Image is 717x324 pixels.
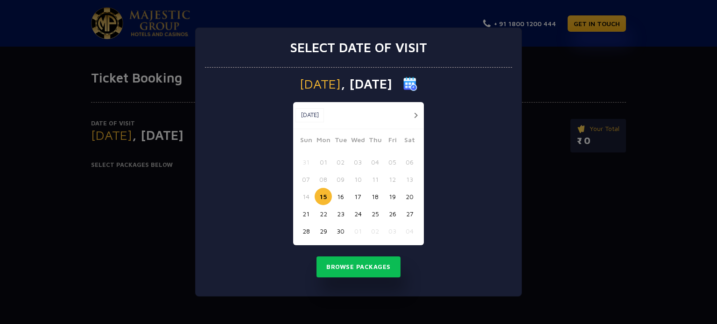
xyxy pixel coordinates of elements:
[315,188,332,205] button: 15
[366,135,384,148] span: Thu
[366,205,384,222] button: 25
[315,135,332,148] span: Mon
[384,205,401,222] button: 26
[384,222,401,240] button: 03
[297,188,315,205] button: 14
[297,153,315,171] button: 31
[332,135,349,148] span: Tue
[401,135,418,148] span: Sat
[366,171,384,188] button: 11
[315,205,332,222] button: 22
[384,171,401,188] button: 12
[401,205,418,222] button: 27
[384,153,401,171] button: 05
[297,222,315,240] button: 28
[297,171,315,188] button: 07
[366,153,384,171] button: 04
[290,40,427,55] h3: Select date of visit
[349,222,366,240] button: 01
[332,171,349,188] button: 09
[349,171,366,188] button: 10
[300,77,341,90] span: [DATE]
[401,171,418,188] button: 13
[332,222,349,240] button: 30
[349,135,366,148] span: Wed
[401,222,418,240] button: 04
[315,171,332,188] button: 08
[297,135,315,148] span: Sun
[332,205,349,222] button: 23
[332,153,349,171] button: 02
[403,77,417,91] img: calender icon
[401,188,418,205] button: 20
[297,205,315,222] button: 21
[349,205,366,222] button: 24
[315,153,332,171] button: 01
[366,188,384,205] button: 18
[366,222,384,240] button: 02
[341,77,392,90] span: , [DATE]
[349,153,366,171] button: 03
[316,256,401,278] button: Browse Packages
[315,222,332,240] button: 29
[295,108,324,122] button: [DATE]
[332,188,349,205] button: 16
[384,188,401,205] button: 19
[349,188,366,205] button: 17
[401,153,418,171] button: 06
[384,135,401,148] span: Fri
